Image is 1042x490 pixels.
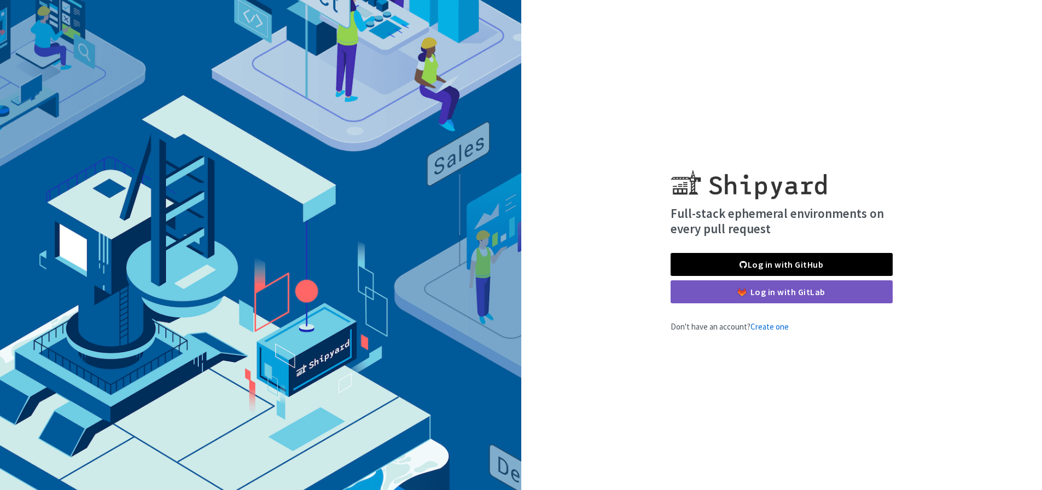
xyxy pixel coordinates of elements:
a: Create one [750,321,789,332]
h4: Full-stack ephemeral environments on every pull request [671,206,893,236]
img: gitlab-color.svg [738,288,746,296]
a: Log in with GitLab [671,280,893,303]
span: Don't have an account? [671,321,789,332]
a: Log in with GitHub [671,253,893,276]
img: Shipyard logo [671,157,826,199]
